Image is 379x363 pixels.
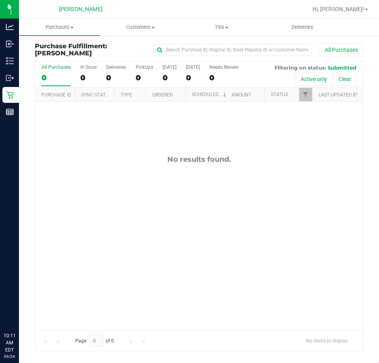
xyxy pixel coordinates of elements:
div: 0 [106,73,126,82]
span: Customers [100,24,181,31]
span: Page of 0 [68,335,121,347]
div: [DATE] [186,64,200,70]
a: Sync Status [81,92,112,98]
a: Ordered [152,92,173,98]
div: Needs Review [209,64,239,70]
button: Active only [296,72,332,86]
div: All Purchases [42,64,71,70]
span: Tills [182,24,262,31]
inline-svg: Reports [6,108,14,116]
span: Purchases [19,24,100,31]
div: 0 [209,73,239,82]
a: Scheduled [192,92,228,97]
div: 0 [163,73,176,82]
div: No results found. [35,155,363,164]
span: [PERSON_NAME] [59,6,102,13]
inline-svg: Outbound [6,74,14,82]
div: PickUps [136,64,153,70]
a: Tills [181,19,262,36]
span: Hi, [PERSON_NAME]! [313,6,364,12]
span: Filtering on status: [275,64,326,71]
iframe: Resource center [8,300,32,323]
div: In Store [80,64,97,70]
a: Customers [100,19,181,36]
button: Clear [334,72,356,86]
inline-svg: Retail [6,91,14,99]
span: No items to display [300,335,354,347]
a: Purchases [19,19,100,36]
div: 0 [80,73,97,82]
div: 0 [186,73,200,82]
button: All Purchases [320,43,363,57]
a: Filter [299,88,312,101]
p: 10:11 AM EDT [4,332,15,354]
a: Purchase ID [41,92,71,98]
a: Deliveries [262,19,343,36]
span: [PERSON_NAME] [35,49,92,57]
h3: Purchase Fulfillment: [35,43,144,57]
div: 0 [136,73,153,82]
span: Deliveries [281,24,324,31]
div: [DATE] [163,64,176,70]
div: 0 [42,73,71,82]
inline-svg: Inbound [6,40,14,48]
div: Deliveries [106,64,126,70]
inline-svg: Analytics [6,23,14,31]
input: Search Purchase ID, Original ID, State Registry ID or Customer Name... [153,44,312,56]
a: Amount [231,92,251,98]
a: Type [121,92,132,98]
a: Last Updated By [318,92,358,98]
span: Submitted [328,64,356,71]
inline-svg: Inventory [6,57,14,65]
p: 09/24 [4,354,15,359]
a: Status [271,92,288,97]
